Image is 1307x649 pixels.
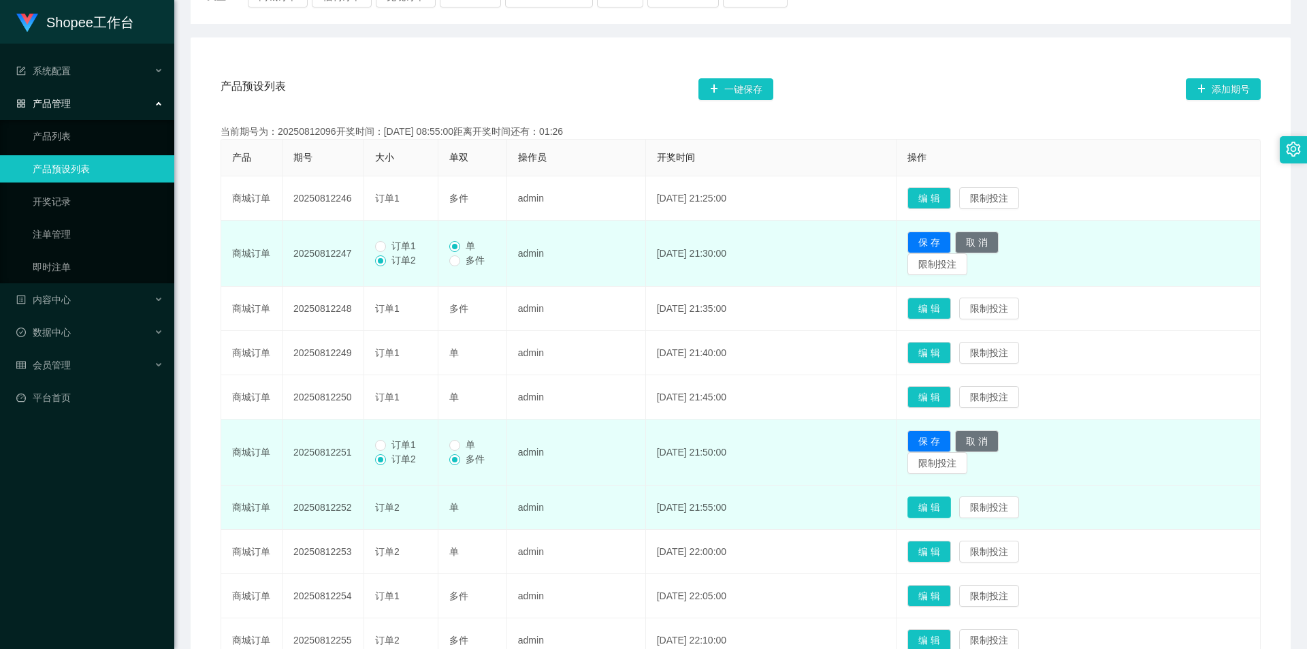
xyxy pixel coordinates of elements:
span: 多件 [460,255,490,266]
td: 20250812253 [283,530,364,574]
td: [DATE] 21:45:00 [646,375,897,420]
button: 限制投注 [959,187,1019,209]
span: 数据中心 [16,327,71,338]
td: [DATE] 21:55:00 [646,486,897,530]
i: 图标: form [16,66,26,76]
td: 20250812252 [283,486,364,530]
span: 多件 [449,193,468,204]
td: [DATE] 22:05:00 [646,574,897,618]
td: admin [507,287,646,331]
span: 多件 [449,635,468,646]
td: 商城订单 [221,486,283,530]
td: [DATE] 21:40:00 [646,331,897,375]
a: 产品预设列表 [33,155,163,183]
span: 订单1 [375,590,400,601]
button: 编 辑 [907,342,951,364]
a: 即时注单 [33,253,163,281]
button: 限制投注 [959,496,1019,518]
td: admin [507,331,646,375]
td: 20250812248 [283,287,364,331]
button: 取 消 [955,430,999,452]
button: 图标: plus添加期号 [1186,78,1261,100]
td: admin [507,574,646,618]
a: 注单管理 [33,221,163,248]
span: 订单1 [375,193,400,204]
button: 限制投注 [959,541,1019,563]
td: admin [507,221,646,287]
td: 商城订单 [221,375,283,420]
a: 开奖记录 [33,188,163,215]
i: 图标: check-circle-o [16,328,26,337]
span: 订单1 [375,303,400,314]
h1: Shopee工作台 [46,1,134,44]
button: 编 辑 [907,187,951,209]
span: 订单1 [386,240,421,251]
button: 取 消 [955,232,999,253]
button: 保 存 [907,430,951,452]
span: 多件 [449,303,468,314]
button: 限制投注 [959,585,1019,607]
span: 单 [449,392,459,402]
span: 内容中心 [16,294,71,305]
span: 订单1 [375,347,400,358]
span: 开奖时间 [657,152,695,163]
span: 单双 [449,152,468,163]
span: 订单2 [375,502,400,513]
span: 订单2 [386,454,421,464]
i: 图标: table [16,360,26,370]
span: 多件 [460,454,490,464]
span: 单 [449,502,459,513]
span: 订单1 [386,439,421,450]
span: 产品管理 [16,98,71,109]
td: admin [507,530,646,574]
td: [DATE] 21:30:00 [646,221,897,287]
a: 产品列表 [33,123,163,150]
a: 图标: dashboard平台首页 [16,384,163,411]
span: 系统配置 [16,65,71,76]
a: Shopee工作台 [16,16,134,27]
td: 20250812246 [283,176,364,221]
span: 单 [449,347,459,358]
span: 单 [449,546,459,557]
span: 产品预设列表 [221,78,286,100]
td: 商城订单 [221,176,283,221]
span: 订单2 [386,255,421,266]
td: [DATE] 21:50:00 [646,420,897,486]
span: 单 [460,240,481,251]
td: 商城订单 [221,420,283,486]
td: 商城订单 [221,530,283,574]
td: [DATE] 21:35:00 [646,287,897,331]
button: 编 辑 [907,496,951,518]
button: 限制投注 [959,386,1019,408]
span: 订单2 [375,635,400,646]
td: [DATE] 21:25:00 [646,176,897,221]
td: admin [507,420,646,486]
img: logo.9652507e.png [16,14,38,33]
button: 编 辑 [907,585,951,607]
i: 图标: setting [1286,142,1301,157]
span: 大小 [375,152,394,163]
button: 限制投注 [959,298,1019,319]
button: 图标: plus一键保存 [698,78,773,100]
button: 保 存 [907,232,951,253]
div: 当前期号为：20250812096开奖时间：[DATE] 08:55:00距离开奖时间还有：01:26 [221,125,1261,139]
button: 编 辑 [907,541,951,563]
i: 图标: profile [16,295,26,304]
span: 会员管理 [16,360,71,370]
td: 20250812251 [283,420,364,486]
span: 产品 [232,152,251,163]
td: 商城订单 [221,221,283,287]
button: 限制投注 [959,342,1019,364]
button: 限制投注 [907,253,967,275]
td: 20250812247 [283,221,364,287]
span: 操作员 [518,152,547,163]
td: [DATE] 22:00:00 [646,530,897,574]
td: 20250812254 [283,574,364,618]
td: admin [507,375,646,420]
td: 20250812249 [283,331,364,375]
td: 商城订单 [221,574,283,618]
button: 限制投注 [907,452,967,474]
span: 订单1 [375,392,400,402]
button: 编 辑 [907,386,951,408]
td: admin [507,176,646,221]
